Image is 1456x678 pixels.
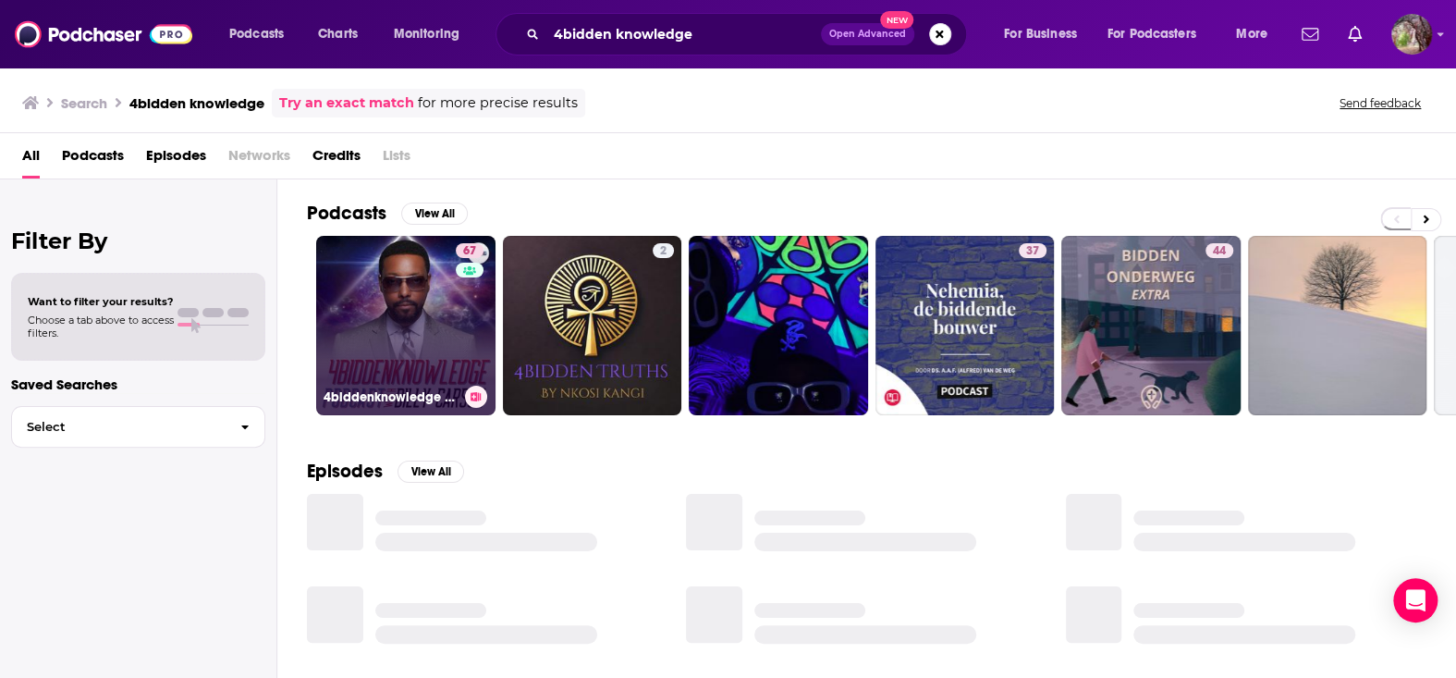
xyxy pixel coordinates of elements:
[1107,21,1196,47] span: For Podcasters
[1205,243,1233,258] a: 44
[401,203,468,225] button: View All
[418,92,578,114] span: for more precise results
[1213,242,1226,261] span: 44
[312,141,361,179] a: Credits
[15,17,192,52] img: Podchaser - Follow, Share and Rate Podcasts
[991,19,1100,49] button: open menu
[1294,18,1326,50] a: Show notifications dropdown
[11,406,265,448] button: Select
[875,236,1055,415] a: 37
[279,92,414,114] a: Try an exact match
[229,21,284,47] span: Podcasts
[62,141,124,179] a: Podcasts
[829,30,906,39] span: Open Advanced
[146,141,206,179] a: Episodes
[513,13,985,55] div: Search podcasts, credits, & more...
[11,228,265,254] h2: Filter By
[1095,19,1223,49] button: open menu
[381,19,483,49] button: open menu
[821,23,914,45] button: Open AdvancedNew
[653,243,674,258] a: 2
[383,141,410,179] span: Lists
[12,421,226,433] span: Select
[1393,578,1438,623] div: Open Intercom Messenger
[1340,18,1369,50] a: Show notifications dropdown
[307,202,386,225] h2: Podcasts
[1391,14,1432,55] span: Logged in as MSanz
[398,461,464,483] button: View All
[11,376,265,393] p: Saved Searches
[1223,19,1291,49] button: open menu
[546,19,821,49] input: Search podcasts, credits, & more...
[394,21,459,47] span: Monitoring
[318,21,358,47] span: Charts
[306,19,369,49] a: Charts
[129,94,264,112] h3: 4bidden knowledge
[1026,242,1039,261] span: 37
[216,19,308,49] button: open menu
[1334,95,1426,111] button: Send feedback
[456,243,483,258] a: 67
[61,94,107,112] h3: Search
[1004,21,1077,47] span: For Business
[1391,14,1432,55] button: Show profile menu
[660,242,667,261] span: 2
[1391,14,1432,55] img: User Profile
[307,460,383,483] h2: Episodes
[22,141,40,179] a: All
[1236,21,1267,47] span: More
[316,236,496,415] a: 674biddenknowledge Podcast
[307,460,464,483] a: EpisodesView All
[307,202,468,225] a: PodcastsView All
[503,236,682,415] a: 2
[880,11,913,29] span: New
[1061,236,1241,415] a: 44
[228,141,290,179] span: Networks
[28,295,174,308] span: Want to filter your results?
[324,389,458,405] h3: 4biddenknowledge Podcast
[463,242,476,261] span: 67
[28,314,174,339] span: Choose a tab above to access filters.
[1019,243,1046,258] a: 37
